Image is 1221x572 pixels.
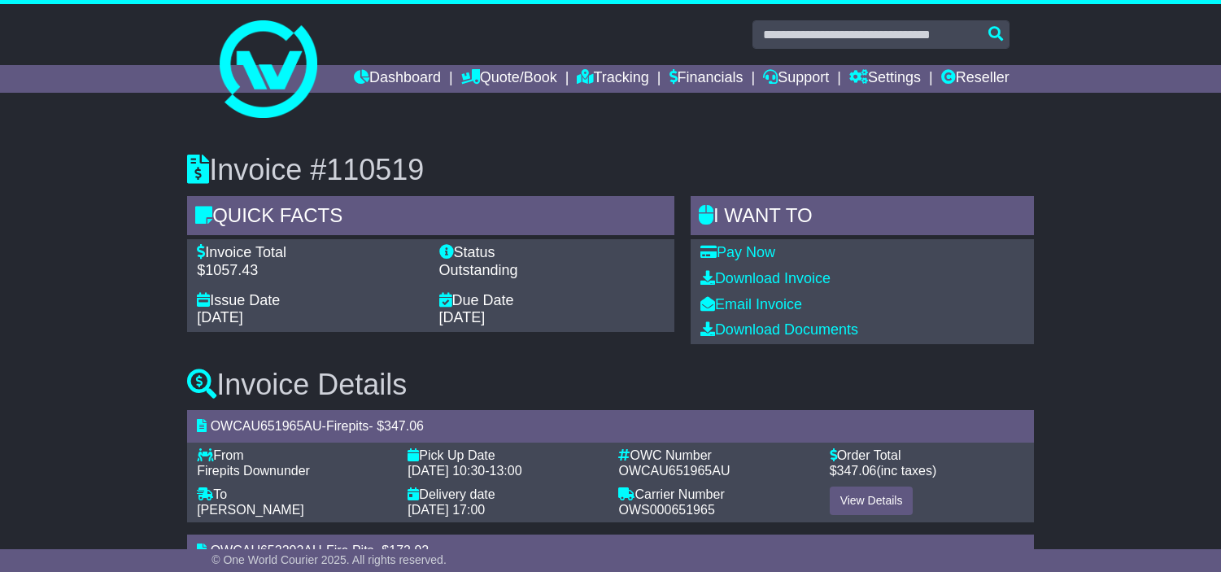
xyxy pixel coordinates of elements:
[408,448,602,463] div: Pick Up Date
[211,544,322,557] span: OWCAU652292AU
[408,463,602,478] div: -
[187,410,1034,442] div: - - $
[700,270,831,286] a: Download Invoice
[197,292,422,310] div: Issue Date
[187,154,1034,186] h3: Invoice #110519
[830,448,1024,463] div: Order Total
[490,464,522,478] span: 13:00
[700,296,802,312] a: Email Invoice
[187,535,1034,566] div: - - $
[197,503,304,517] span: [PERSON_NAME]
[763,65,829,93] a: Support
[837,464,877,478] span: 347.06
[408,487,602,502] div: Delivery date
[618,503,714,517] span: OWS000651965
[669,65,744,93] a: Financials
[830,463,1024,478] div: $ (inc taxes)
[384,419,424,433] span: 347.06
[941,65,1010,93] a: Reseller
[461,65,557,93] a: Quote/Book
[691,196,1034,240] div: I WANT to
[618,464,730,478] span: OWCAU651965AU
[211,553,447,566] span: © One World Courier 2025. All rights reserved.
[197,262,422,280] div: $1057.43
[211,419,322,433] span: OWCAU651965AU
[197,244,422,262] div: Invoice Total
[354,65,441,93] a: Dashboard
[577,65,648,93] a: Tracking
[439,262,665,280] div: Outstanding
[326,419,368,433] span: Firepits
[849,65,921,93] a: Settings
[326,544,374,557] span: Fire Pits
[197,448,391,463] div: From
[830,487,914,515] a: View Details
[618,448,813,463] div: OWC Number
[618,487,813,502] div: Carrier Number
[187,369,1034,401] h3: Invoice Details
[408,503,485,517] span: [DATE] 17:00
[389,544,429,557] span: 172.92
[187,196,674,240] div: Quick Facts
[197,309,422,327] div: [DATE]
[408,464,485,478] span: [DATE] 10:30
[439,244,665,262] div: Status
[439,309,665,327] div: [DATE]
[700,244,775,260] a: Pay Now
[439,292,665,310] div: Due Date
[197,487,391,502] div: To
[197,464,310,478] span: Firepits Downunder
[700,321,858,338] a: Download Documents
